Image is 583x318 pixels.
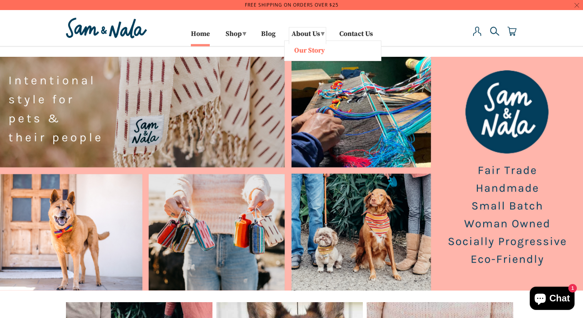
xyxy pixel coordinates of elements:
[191,31,210,44] a: Home
[490,27,499,44] a: Search
[473,27,482,36] img: user-icon
[321,29,324,38] span: ▾
[473,27,482,44] a: My Account
[261,31,276,44] a: Blog
[490,27,499,36] img: search-icon
[223,27,248,44] a: Shop▾
[288,45,377,55] a: Our Story
[243,29,246,38] span: ▾
[339,31,373,44] a: Contact Us
[527,287,577,312] inbox-online-store-chat: Shopify online store chat
[64,16,149,40] img: Sam & Nala
[245,2,339,8] a: Free Shipping on orders over $25
[289,27,326,44] a: About Us▾
[507,27,517,36] img: cart-icon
